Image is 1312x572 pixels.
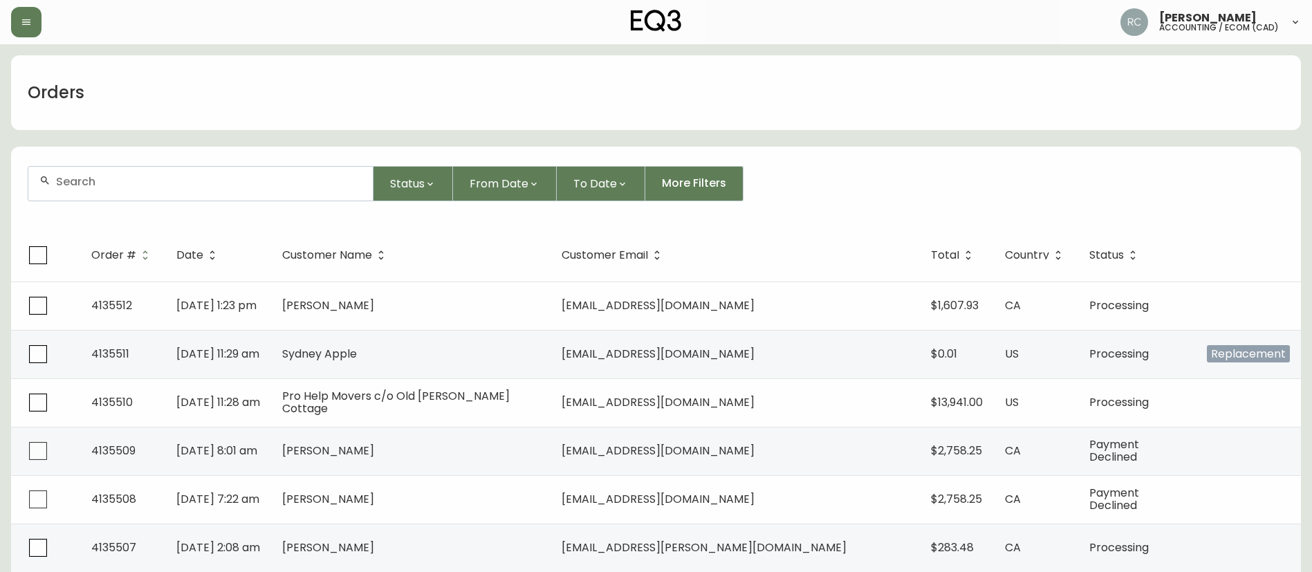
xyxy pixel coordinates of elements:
[562,539,847,555] span: [EMAIL_ADDRESS][PERSON_NAME][DOMAIN_NAME]
[1120,8,1148,36] img: f4ba4e02bd060be8f1386e3ca455bd0e
[931,297,979,313] span: $1,607.93
[91,251,136,259] span: Order #
[390,175,425,192] span: Status
[1005,297,1021,313] span: CA
[176,394,260,410] span: [DATE] 11:28 am
[1089,539,1149,555] span: Processing
[176,249,221,261] span: Date
[1005,443,1021,459] span: CA
[282,346,357,362] span: Sydney Apple
[573,175,617,192] span: To Date
[176,251,203,259] span: Date
[91,297,132,313] span: 4135512
[631,10,682,32] img: logo
[470,175,528,192] span: From Date
[562,249,666,261] span: Customer Email
[176,539,260,555] span: [DATE] 2:08 am
[176,346,259,362] span: [DATE] 11:29 am
[931,394,983,410] span: $13,941.00
[282,388,510,416] span: Pro Help Movers c/o Old [PERSON_NAME] Cottage
[1005,394,1019,410] span: US
[931,539,974,555] span: $283.48
[562,394,755,410] span: [EMAIL_ADDRESS][DOMAIN_NAME]
[562,346,755,362] span: [EMAIL_ADDRESS][DOMAIN_NAME]
[91,346,129,362] span: 4135511
[28,81,84,104] h1: Orders
[645,166,743,201] button: More Filters
[562,251,648,259] span: Customer Email
[176,491,259,507] span: [DATE] 7:22 am
[373,166,453,201] button: Status
[91,491,136,507] span: 4135508
[1089,297,1149,313] span: Processing
[1207,345,1290,362] span: Replacement
[1159,12,1257,24] span: [PERSON_NAME]
[1005,249,1067,261] span: Country
[282,539,374,555] span: [PERSON_NAME]
[562,491,755,507] span: [EMAIL_ADDRESS][DOMAIN_NAME]
[282,443,374,459] span: [PERSON_NAME]
[91,394,133,410] span: 4135510
[931,346,957,362] span: $0.01
[1159,24,1279,32] h5: accounting / ecom (cad)
[931,491,982,507] span: $2,758.25
[176,297,257,313] span: [DATE] 1:23 pm
[1089,249,1142,261] span: Status
[56,175,362,188] input: Search
[1005,539,1021,555] span: CA
[1005,491,1021,507] span: CA
[562,297,755,313] span: [EMAIL_ADDRESS][DOMAIN_NAME]
[91,249,154,261] span: Order #
[931,443,982,459] span: $2,758.25
[562,443,755,459] span: [EMAIL_ADDRESS][DOMAIN_NAME]
[1089,251,1124,259] span: Status
[931,249,977,261] span: Total
[1089,346,1149,362] span: Processing
[282,491,374,507] span: [PERSON_NAME]
[91,443,136,459] span: 4135509
[1005,346,1019,362] span: US
[1089,394,1149,410] span: Processing
[282,249,390,261] span: Customer Name
[282,251,372,259] span: Customer Name
[453,166,557,201] button: From Date
[91,539,136,555] span: 4135507
[176,443,257,459] span: [DATE] 8:01 am
[282,297,374,313] span: [PERSON_NAME]
[1089,436,1139,465] span: Payment Declined
[557,166,645,201] button: To Date
[931,251,959,259] span: Total
[1005,251,1049,259] span: Country
[1089,485,1139,513] span: Payment Declined
[662,176,726,191] span: More Filters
